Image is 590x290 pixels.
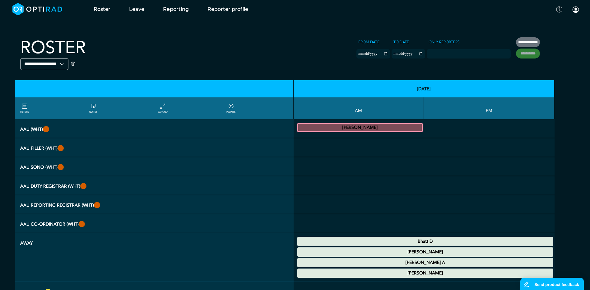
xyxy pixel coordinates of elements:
[297,247,554,257] div: Maternity Leave 00:00 - 23:59
[15,119,294,138] th: AAU (WHT)
[297,258,554,267] div: Maternity Leave 00:00 - 23:59
[15,195,294,214] th: AAU Reporting Registrar (WHT)
[89,103,97,114] a: show/hide notes
[392,37,411,47] label: To date
[20,37,86,58] h2: Roster
[226,103,235,114] a: collapse/expand expected points
[298,259,553,266] summary: [PERSON_NAME] A
[424,97,555,119] th: PM
[15,176,294,195] th: AAU Duty Registrar (WHT)
[297,123,423,132] div: CT Trauma & Urgent/MRI Trauma & Urgent/General US 08:30 - 15:30
[297,237,554,246] div: Annual Leave 00:00 - 23:59
[356,37,381,47] label: From date
[15,233,294,282] th: Away
[15,157,294,176] th: AAU Sono (WHT)
[15,138,294,157] th: AAU FILLER (WHT)
[298,124,422,131] summary: [PERSON_NAME]
[298,269,553,277] summary: [PERSON_NAME]
[298,238,553,245] summary: Bhatt D
[297,269,554,278] div: Other Leave 00:00 - 23:59
[20,103,29,114] a: FILTERS
[427,37,462,47] label: Only Reporters
[294,80,555,97] th: [DATE]
[427,50,458,56] input: null
[12,3,63,16] img: brand-opti-rad-logos-blue-and-white-d2f68631ba2948856bd03f2d395fb146ddc8fb01b4b6e9315ea85fa773367...
[298,248,553,256] summary: [PERSON_NAME]
[294,97,424,119] th: AM
[15,214,294,233] th: AAU Co-ordinator (WHT)
[158,103,168,114] a: collapse/expand entries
